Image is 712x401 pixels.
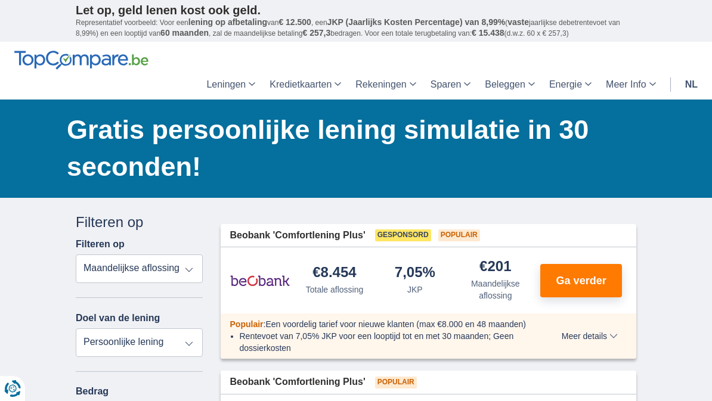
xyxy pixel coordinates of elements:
[479,259,511,275] div: €201
[262,70,348,100] a: Kredietkaarten
[76,239,125,250] label: Filteren op
[67,111,636,185] h1: Gratis persoonlijke lening simulatie in 30 seconden!
[348,70,423,100] a: Rekeningen
[375,377,417,388] span: Populair
[230,319,264,329] span: Populair
[302,28,330,38] span: € 257,3
[423,70,478,100] a: Sparen
[14,51,148,70] img: TopCompare
[472,28,504,38] span: € 15.438
[553,331,627,341] button: Meer details
[312,265,356,281] div: €8.454
[327,17,506,27] span: JKP (Jaarlijks Kosten Percentage) van 8,99%
[76,212,203,232] div: Filteren op
[76,17,636,39] p: Representatief voorbeeld: Voor een van , een ( jaarlijkse debetrentevoet van 8,99%) en een loopti...
[599,70,663,100] a: Meer Info
[542,70,599,100] a: Energie
[460,278,531,301] div: Maandelijkse aflossing
[306,284,364,296] div: Totale aflossing
[407,284,423,296] div: JKP
[265,319,526,329] span: Een voordelig tarief voor nieuwe klanten (max €8.000 en 48 maanden)
[160,28,209,38] span: 60 maanden
[438,229,480,241] span: Populair
[230,266,290,296] img: product.pl.alt Beobank
[556,275,606,286] span: Ga verder
[230,229,366,243] span: Beobank 'Comfortlening Plus'
[76,3,636,17] p: Let op, geld lenen kost ook geld.
[507,17,529,27] span: vaste
[221,318,546,330] div: :
[478,70,542,100] a: Beleggen
[375,229,431,241] span: Gesponsord
[76,313,160,324] label: Doel van de lening
[540,264,622,297] button: Ga verder
[678,70,705,100] a: nl
[562,332,618,340] span: Meer details
[199,70,262,100] a: Leningen
[278,17,311,27] span: € 12.500
[395,265,435,281] div: 7,05%
[240,330,536,354] li: Rentevoet van 7,05% JKP voor een looptijd tot en met 30 maanden; Geen dossierkosten
[230,375,366,389] span: Beobank 'Comfortlening Plus'
[76,386,203,397] label: Bedrag
[188,17,267,27] span: lening op afbetaling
